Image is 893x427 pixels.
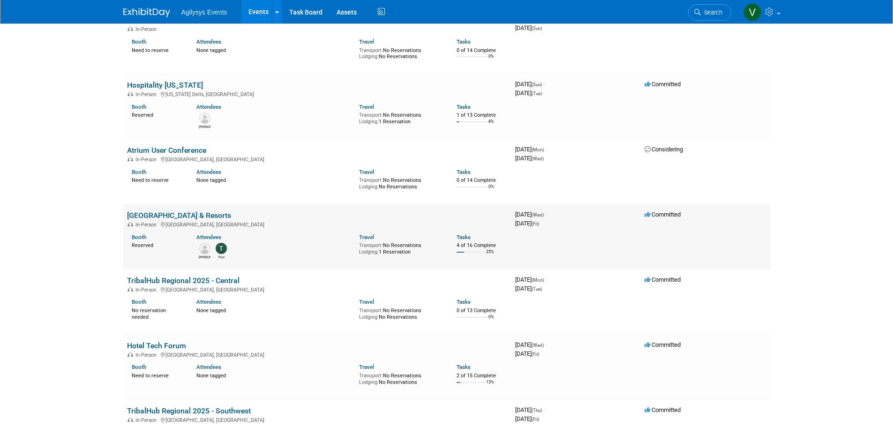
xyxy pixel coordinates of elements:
div: Tom Macqueen [199,124,210,129]
img: Tom Macqueen [199,112,210,124]
div: 0 of 14 Complete [457,177,508,184]
img: In-Person Event [128,26,133,31]
td: 13% [486,380,494,392]
a: Travel [359,234,374,240]
span: Considering [645,146,683,153]
img: In-Person Event [128,417,133,422]
span: Committed [645,341,681,348]
span: (Fri) [532,352,539,357]
span: In-Person [135,157,159,163]
a: TribalHub Regional 2025 - Southwest [127,406,251,415]
span: (Mon) [532,277,544,283]
span: - [543,81,545,88]
span: (Wed) [532,343,544,348]
div: 0 of 14 Complete [457,47,508,54]
span: (Thu) [532,408,542,413]
div: No Reservations 1 Reservation [359,240,443,255]
div: [GEOGRAPHIC_DATA], [GEOGRAPHIC_DATA] [127,155,508,163]
span: [DATE] [515,341,547,348]
a: Tasks [457,169,471,175]
a: Hotel Tech Forum [127,341,186,350]
a: Tasks [457,364,471,370]
span: [DATE] [515,415,539,422]
img: In-Person Event [128,222,133,226]
a: Booth [132,104,146,110]
td: 25% [486,249,494,262]
div: No Reservations No Reservations [359,45,443,60]
a: Attendees [196,299,221,305]
span: [DATE] [515,81,545,88]
div: Jessica Hayes [199,254,210,260]
span: Lodging: [359,249,379,255]
a: Attendees [196,104,221,110]
div: [GEOGRAPHIC_DATA], [GEOGRAPHIC_DATA] [127,351,508,358]
div: None tagged [196,306,352,314]
span: Transport: [359,47,383,53]
span: In-Person [135,352,159,358]
span: Search [701,9,722,16]
a: Atrium User Conference [127,146,206,155]
span: [DATE] [515,155,544,162]
div: None tagged [196,45,352,54]
span: Lodging: [359,53,379,60]
span: Transport: [359,373,383,379]
span: Lodging: [359,119,379,125]
a: Tasks [457,299,471,305]
span: [DATE] [515,350,539,357]
a: Attendees [196,234,221,240]
span: [DATE] [515,285,542,292]
a: Attendees [196,38,221,45]
span: Transport: [359,307,383,314]
span: (Tue) [532,286,542,292]
span: Committed [645,211,681,218]
a: Travel [359,364,374,370]
span: In-Person [135,91,159,97]
td: 0% [488,315,494,327]
span: In-Person [135,222,159,228]
a: Booth [132,364,146,370]
div: No Reservations No Reservations [359,306,443,320]
span: (Fri) [532,417,539,422]
span: [DATE] [515,90,542,97]
div: Need to reserve [132,175,183,184]
a: Hospitality [US_STATE] [127,81,203,90]
span: (Sun) [532,26,542,31]
a: Attendees [196,169,221,175]
span: Lodging: [359,379,379,385]
span: - [545,341,547,348]
div: [GEOGRAPHIC_DATA], [GEOGRAPHIC_DATA] [127,285,508,293]
div: 2 of 15 Complete [457,373,508,379]
td: 0% [488,184,494,197]
span: Transport: [359,242,383,248]
a: Travel [359,169,374,175]
a: Search [688,4,731,21]
img: In-Person Event [128,287,133,292]
a: Booth [132,299,146,305]
div: None tagged [196,371,352,379]
span: (Sun) [532,82,542,87]
td: 8% [488,119,494,132]
div: No Reservations 1 Reservation [359,110,443,125]
a: Booth [132,38,146,45]
a: Tasks [457,104,471,110]
span: In-Person [135,26,159,32]
a: Tasks [457,234,471,240]
span: Lodging: [359,184,379,190]
span: Committed [645,81,681,88]
div: [GEOGRAPHIC_DATA], [GEOGRAPHIC_DATA] [127,416,508,423]
a: Tasks [457,38,471,45]
img: In-Person Event [128,157,133,161]
img: ExhibitDay [123,8,170,17]
span: (Mon) [532,147,544,152]
span: (Tue) [532,91,542,96]
div: No Reservations No Reservations [359,371,443,385]
a: [GEOGRAPHIC_DATA] & Resorts [127,211,231,220]
div: [US_STATE] Dells, [GEOGRAPHIC_DATA] [127,90,508,97]
span: - [545,146,547,153]
span: [DATE] [515,406,545,413]
span: (Wed) [532,156,544,161]
span: In-Person [135,417,159,423]
span: [DATE] [515,276,547,283]
img: Vaitiare Munoz [743,3,761,21]
img: In-Person Event [128,352,133,357]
